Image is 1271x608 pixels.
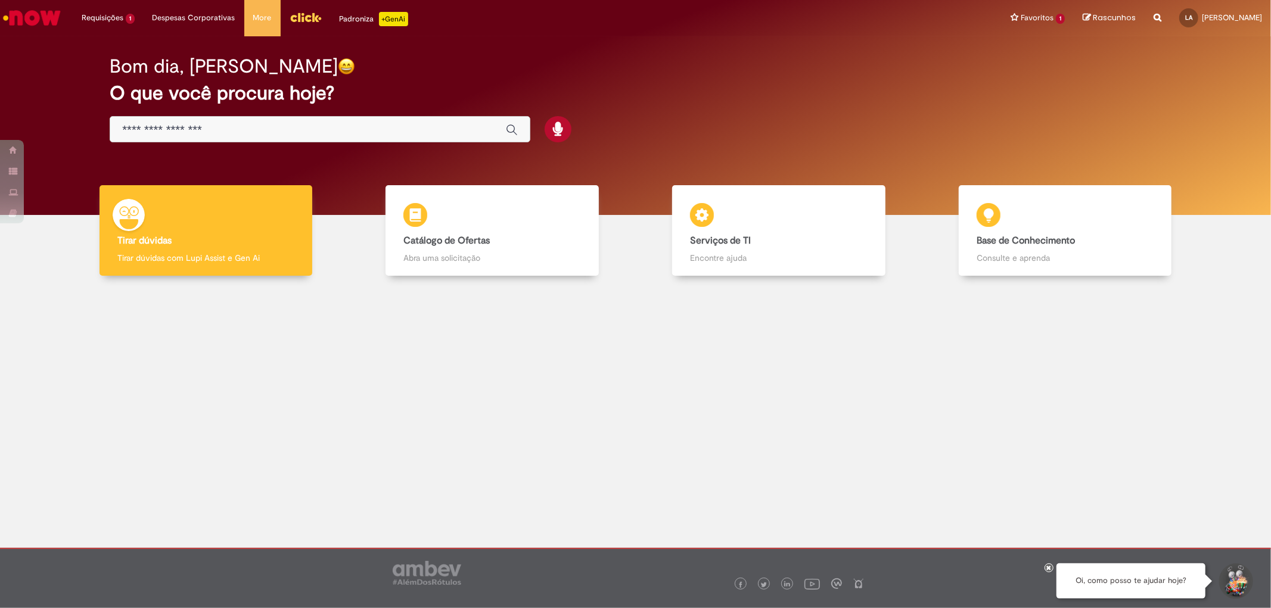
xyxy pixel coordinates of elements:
img: logo_footer_facebook.png [738,582,744,588]
span: Despesas Corporativas [153,12,235,24]
p: Consulte e aprenda [977,252,1154,264]
div: Oi, como posso te ajudar hoje? [1056,563,1205,598]
h2: O que você procura hoje? [110,83,1161,104]
p: Encontre ajuda [690,252,867,264]
a: Tirar dúvidas Tirar dúvidas com Lupi Assist e Gen Ai [63,185,349,276]
img: logo_footer_workplace.png [831,578,842,589]
img: logo_footer_ambev_rotulo_gray.png [393,561,461,585]
a: Serviços de TI Encontre ajuda [636,185,922,276]
b: Catálogo de Ofertas [403,235,490,247]
img: logo_footer_linkedin.png [784,581,790,588]
a: Rascunhos [1083,13,1136,24]
p: Abra uma solicitação [403,252,580,264]
a: Catálogo de Ofertas Abra uma solicitação [349,185,636,276]
span: [PERSON_NAME] [1202,13,1262,23]
img: happy-face.png [338,58,355,75]
p: Tirar dúvidas com Lupi Assist e Gen Ai [117,252,294,264]
span: LA [1185,14,1192,21]
b: Base de Conhecimento [977,235,1075,247]
img: logo_footer_twitter.png [761,582,767,588]
span: More [253,12,272,24]
button: Iniciar Conversa de Suporte [1217,563,1253,599]
a: Base de Conhecimento Consulte e aprenda [922,185,1208,276]
span: 1 [1056,14,1065,24]
b: Serviços de TI [690,235,751,247]
div: Padroniza [340,12,408,26]
b: Tirar dúvidas [117,235,172,247]
img: ServiceNow [1,6,63,30]
img: logo_footer_youtube.png [804,576,820,591]
p: +GenAi [379,12,408,26]
h2: Bom dia, [PERSON_NAME] [110,56,338,77]
img: logo_footer_naosei.png [853,578,864,589]
span: 1 [126,14,135,24]
img: click_logo_yellow_360x200.png [290,8,322,26]
span: Requisições [82,12,123,24]
span: Favoritos [1021,12,1054,24]
span: Rascunhos [1093,12,1136,23]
